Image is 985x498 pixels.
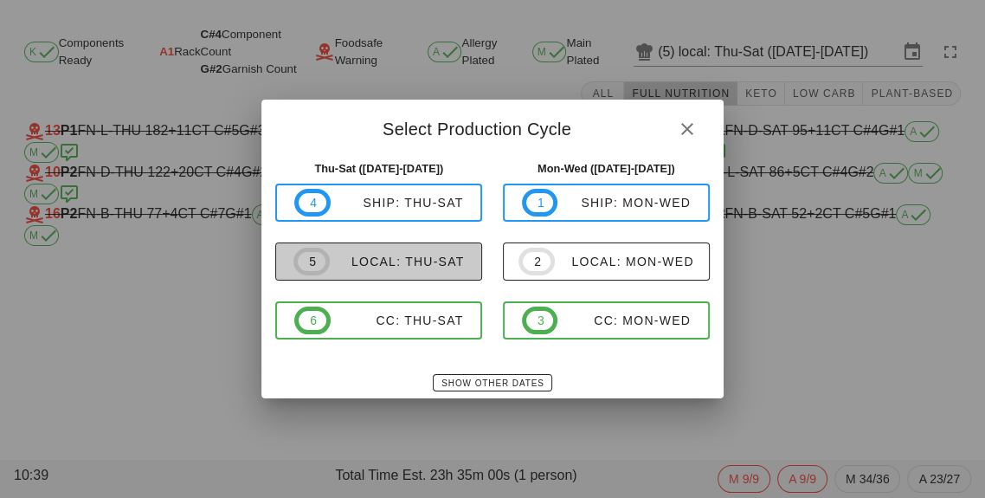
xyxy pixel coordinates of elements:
[330,255,465,268] div: local: Thu-Sat
[314,162,443,175] strong: Thu-Sat ([DATE]-[DATE])
[538,162,675,175] strong: Mon-Wed ([DATE]-[DATE])
[433,374,551,391] button: Show Other Dates
[275,301,482,340] button: 6CC: Thu-Sat
[261,100,723,153] div: Select Production Cycle
[275,184,482,222] button: 4ship: Thu-Sat
[441,378,544,388] span: Show Other Dates
[309,311,316,330] span: 6
[331,196,464,210] div: ship: Thu-Sat
[537,311,544,330] span: 3
[503,301,710,340] button: 3CC: Mon-Wed
[309,193,316,212] span: 4
[533,252,540,271] span: 2
[503,243,710,281] button: 2local: Mon-Wed
[275,243,482,281] button: 5local: Thu-Sat
[503,184,710,222] button: 1ship: Mon-Wed
[557,196,691,210] div: ship: Mon-Wed
[555,255,694,268] div: local: Mon-Wed
[537,193,544,212] span: 1
[557,314,691,327] div: CC: Mon-Wed
[331,314,464,327] div: CC: Thu-Sat
[308,252,315,271] span: 5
